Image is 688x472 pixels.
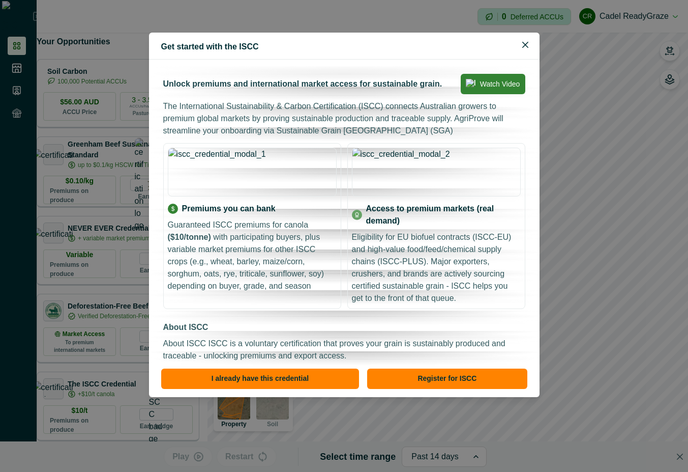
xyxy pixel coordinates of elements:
p: Eligibility for EU biofuel contracts (ISCC-EU) and high-value food/feed/chemical supply chains (I... [352,231,521,304]
p: Premiums you can bank [182,203,276,215]
p: The International Sustainability & Carbon Certification (ISCC) connects Australian growers to pre... [163,100,525,137]
p: About ISCC [163,321,525,334]
button: Close [517,37,533,53]
button: Register for ISCC [367,369,527,389]
header: Get started with the ISCC [149,33,540,60]
button: I already have this credential [161,369,360,389]
img: iscc_credential_modal_1 [168,148,337,197]
p: Guaranteed ISCC premiums for canola with participating buyers, plus variable market premiums for ... [168,219,337,292]
img: iscc_credential_modal_2 [352,148,521,197]
p: Watch Video [480,80,520,88]
a: Watch Video [461,74,525,94]
img: light-bulb-icon [466,79,476,89]
p: About ISCC ISCC is a voluntary certification that proves your grain is sustainably produced and t... [163,338,525,362]
p: Access to premium markets (real demand) [366,203,521,227]
span: ($10/tonne) [168,233,211,241]
p: Unlock premiums and international market access for sustainable grain. [163,78,442,90]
